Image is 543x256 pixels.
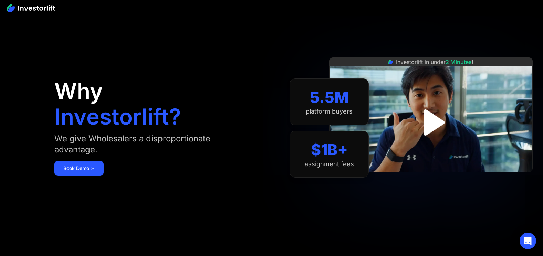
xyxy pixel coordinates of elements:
[311,141,348,159] div: $1B+
[410,102,452,143] a: open lightbox
[305,160,354,168] div: assignment fees
[396,58,473,66] div: Investorlift in under !
[54,133,252,155] div: We give Wholesalers a disproportionate advantage.
[379,176,483,184] iframe: Customer reviews powered by Trustpilot
[54,161,104,176] a: Book Demo ➢
[520,233,536,249] div: Open Intercom Messenger
[306,108,353,115] div: platform buyers
[54,80,103,102] h1: Why
[310,88,349,107] div: 5.5M
[446,58,472,65] span: 2 Minutes
[54,106,181,128] h1: Investorlift?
